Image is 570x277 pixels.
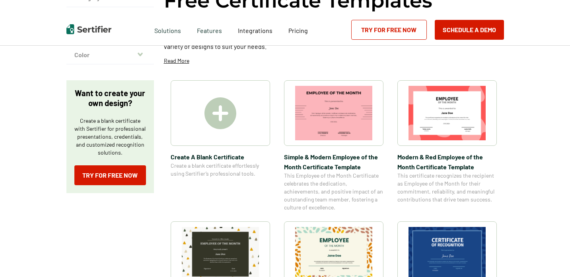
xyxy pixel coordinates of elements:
[397,152,497,172] span: Modern & Red Employee of the Month Certificate Template
[171,162,270,178] span: Create a blank certificate effortlessly using Sertifier’s professional tools.
[238,25,272,35] a: Integrations
[171,152,270,162] span: Create A Blank Certificate
[66,45,154,64] button: Color
[284,172,383,211] span: This Employee of the Month Certificate celebrates the dedication, achievements, and positive impa...
[397,80,497,211] a: Modern & Red Employee of the Month Certificate TemplateModern & Red Employee of the Month Certifi...
[66,7,154,26] button: Theme
[351,20,427,40] a: Try for Free Now
[284,152,383,172] span: Simple & Modern Employee of the Month Certificate Template
[197,25,222,35] span: Features
[288,27,308,34] span: Pricing
[74,117,146,157] p: Create a blank certificate with Sertifier for professional presentations, credentials, and custom...
[74,165,146,185] a: Try for Free Now
[284,80,383,211] a: Simple & Modern Employee of the Month Certificate TemplateSimple & Modern Employee of the Month C...
[288,25,308,35] a: Pricing
[238,27,272,34] span: Integrations
[164,57,189,65] p: Read More
[66,24,111,34] img: Sertifier | Digital Credentialing Platform
[74,88,146,108] p: Want to create your own design?
[295,86,372,140] img: Simple & Modern Employee of the Month Certificate Template
[409,86,486,140] img: Modern & Red Employee of the Month Certificate Template
[397,172,497,203] span: This certificate recognizes the recipient as Employee of the Month for their commitment, reliabil...
[204,97,236,129] img: Create A Blank Certificate
[154,25,181,35] span: Solutions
